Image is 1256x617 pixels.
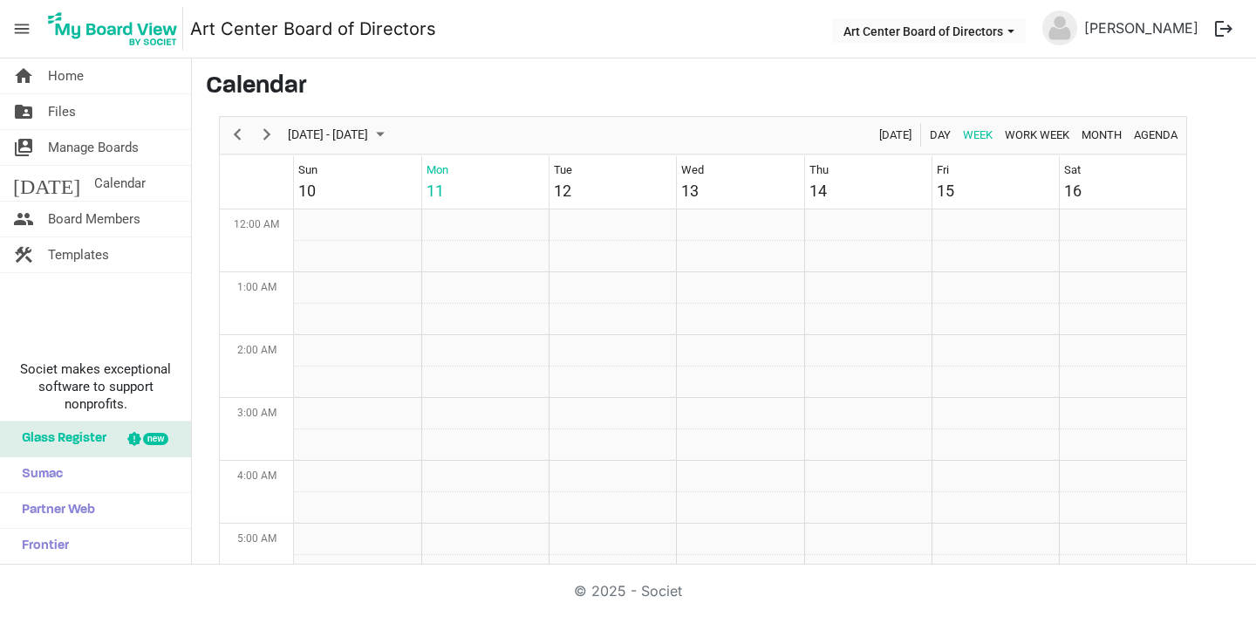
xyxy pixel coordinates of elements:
div: 14 [809,179,827,202]
span: [DATE] [13,166,80,201]
h3: Calendar [206,72,1242,102]
button: Work Week [1002,124,1073,146]
span: 3:00 AM [237,407,276,419]
img: My Board View Logo [43,7,183,51]
span: [DATE] [877,124,913,146]
span: Societ makes exceptional software to support nonprofits. [8,360,183,413]
button: Next [256,124,279,146]
span: Partner Web [13,493,95,528]
div: Thu [809,161,829,179]
span: construction [13,237,34,272]
span: Calendar [94,166,146,201]
span: folder_shared [13,94,34,129]
div: Week of August 11, 2025 [219,116,1187,596]
span: Work Week [1003,124,1071,146]
span: Agenda [1132,124,1179,146]
div: 11 [427,179,444,202]
span: Templates [48,237,109,272]
div: Sat [1064,161,1081,179]
span: Week [961,124,994,146]
span: Board Members [48,202,140,237]
a: Art Center Board of Directors [190,11,436,46]
div: Wed [681,161,704,179]
span: Files [48,94,76,129]
span: 12:00 AM [234,218,279,230]
span: 5:00 AM [237,532,276,545]
span: 4:00 AM [237,470,276,482]
div: August 10 - 16, 2025 [282,117,395,154]
button: Day [927,124,954,146]
span: switch_account [13,130,34,165]
span: people [13,202,34,237]
button: Today [877,124,915,146]
button: Previous [226,124,249,146]
span: home [13,58,34,93]
div: next period [252,117,282,154]
div: 12 [554,179,571,202]
div: new [143,433,168,445]
span: Day [928,124,952,146]
button: August 2025 [285,124,392,146]
div: Mon [427,161,448,179]
div: 16 [1064,179,1082,202]
button: logout [1205,10,1242,47]
span: Frontier [13,529,69,564]
span: Manage Boards [48,130,139,165]
div: 10 [298,179,316,202]
a: My Board View Logo [43,7,190,51]
span: 2:00 AM [237,344,276,356]
button: Week [960,124,996,146]
a: © 2025 - Societ [574,582,682,600]
span: Glass Register [13,422,106,456]
a: [PERSON_NAME] [1077,10,1205,45]
div: Tue [554,161,572,179]
button: Agenda [1131,124,1181,146]
span: menu [5,12,38,45]
div: previous period [222,117,252,154]
div: 13 [681,179,699,202]
span: 1:00 AM [237,281,276,293]
button: Month [1079,124,1125,146]
div: Fri [937,161,949,179]
div: Sun [298,161,317,179]
button: Art Center Board of Directors dropdownbutton [832,18,1026,43]
span: [DATE] - [DATE] [286,124,370,146]
span: Sumac [13,457,63,492]
div: 15 [937,179,954,202]
img: no-profile-picture.svg [1042,10,1077,45]
span: Home [48,58,84,93]
span: Month [1080,124,1123,146]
